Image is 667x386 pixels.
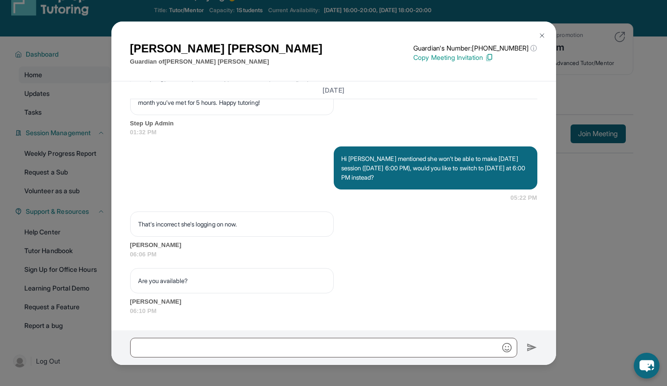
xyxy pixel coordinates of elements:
[527,342,537,353] img: Send icon
[341,154,530,182] p: Hi [PERSON_NAME] mentioned she won’t be able to make [DATE] session ([DATE] 6:00 PM), would you l...
[130,57,323,66] p: Guardian of [PERSON_NAME] [PERSON_NAME]
[130,297,537,306] span: [PERSON_NAME]
[538,32,546,39] img: Close Icon
[138,219,326,229] p: That's incorrect she's logging on now.
[634,353,660,379] button: chat-button
[502,343,512,352] img: Emoji
[130,85,537,95] h3: [DATE]
[130,306,537,316] span: 06:10 PM
[138,276,326,285] p: Are you available?
[130,128,537,137] span: 01:32 PM
[130,250,537,259] span: 06:06 PM
[413,53,537,62] p: Copy Meeting Invitation
[413,44,537,53] p: Guardian's Number: [PHONE_NUMBER]
[130,119,537,128] span: Step Up Admin
[130,40,323,57] h1: [PERSON_NAME] [PERSON_NAME]
[130,240,537,250] span: [PERSON_NAME]
[511,193,537,203] span: 05:22 PM
[485,53,493,62] img: Copy Icon
[530,44,537,53] span: ⓘ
